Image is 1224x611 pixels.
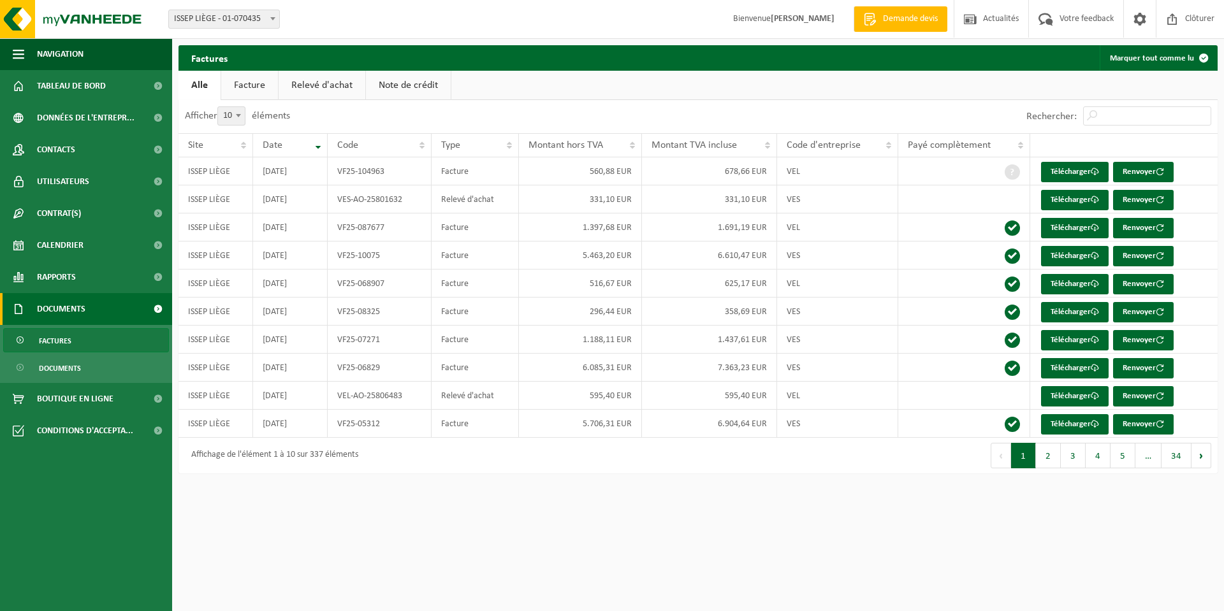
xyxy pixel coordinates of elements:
[328,241,432,270] td: VF25-10075
[642,326,778,354] td: 1.437,61 EUR
[178,298,253,326] td: ISSEP LIÈGE
[221,71,278,100] a: Facture
[178,270,253,298] td: ISSEP LIÈGE
[1036,443,1061,468] button: 2
[37,415,133,447] span: Conditions d'accepta...
[777,298,898,326] td: VES
[642,241,778,270] td: 6.610,47 EUR
[528,140,603,150] span: Montant hors TVA
[1011,443,1036,468] button: 1
[854,6,947,32] a: Demande devis
[3,356,169,380] a: Documents
[1113,386,1174,406] button: Renvoyer
[1191,443,1211,468] button: Next
[1041,302,1109,322] a: Télécharger
[1061,443,1086,468] button: 3
[777,270,898,298] td: VEL
[1113,414,1174,435] button: Renvoyer
[1113,358,1174,378] button: Renvoyer
[253,354,328,382] td: [DATE]
[37,70,106,102] span: Tableau de bord
[253,185,328,213] td: [DATE]
[1041,330,1109,350] a: Télécharger
[37,198,81,229] span: Contrat(s)
[185,111,290,121] label: Afficher éléments
[328,270,432,298] td: VF25-068907
[178,157,253,185] td: ISSEP LIÈGE
[328,185,432,213] td: VES-AO-25801632
[253,326,328,354] td: [DATE]
[519,157,642,185] td: 560,88 EUR
[1086,443,1111,468] button: 4
[1041,358,1109,378] a: Télécharger
[1113,274,1174,294] button: Renvoyer
[328,213,432,241] td: VF25-087677
[432,185,520,213] td: Relevé d'achat
[880,13,941,25] span: Demande devis
[1041,386,1109,406] a: Télécharger
[178,213,253,241] td: ISSEP LIÈGE
[37,261,76,293] span: Rapports
[1113,162,1174,182] button: Renvoyer
[37,383,113,415] span: Boutique en ligne
[777,326,898,354] td: VES
[441,140,460,150] span: Type
[1041,246,1109,266] a: Télécharger
[37,229,84,261] span: Calendrier
[432,270,520,298] td: Facture
[168,10,280,29] span: ISSEP LIÈGE - 01-070435
[188,140,203,150] span: Site
[169,10,279,28] span: ISSEP LIÈGE - 01-070435
[432,410,520,438] td: Facture
[328,354,432,382] td: VF25-06829
[1111,443,1135,468] button: 5
[432,213,520,241] td: Facture
[39,329,71,353] span: Factures
[991,443,1011,468] button: Previous
[432,326,520,354] td: Facture
[432,354,520,382] td: Facture
[519,326,642,354] td: 1.188,11 EUR
[37,38,84,70] span: Navigation
[37,134,75,166] span: Contacts
[253,241,328,270] td: [DATE]
[519,410,642,438] td: 5.706,31 EUR
[279,71,365,100] a: Relevé d'achat
[432,382,520,410] td: Relevé d'achat
[1041,414,1109,435] a: Télécharger
[777,241,898,270] td: VES
[178,382,253,410] td: ISSEP LIÈGE
[253,270,328,298] td: [DATE]
[519,241,642,270] td: 5.463,20 EUR
[1113,330,1174,350] button: Renvoyer
[777,157,898,185] td: VEL
[178,241,253,270] td: ISSEP LIÈGE
[642,213,778,241] td: 1.691,19 EUR
[253,410,328,438] td: [DATE]
[178,45,240,70] h2: Factures
[39,356,81,380] span: Documents
[328,326,432,354] td: VF25-07271
[37,166,89,198] span: Utilisateurs
[519,185,642,213] td: 331,10 EUR
[642,185,778,213] td: 331,10 EUR
[642,270,778,298] td: 625,17 EUR
[642,382,778,410] td: 595,40 EUR
[777,213,898,241] td: VEL
[642,157,778,185] td: 678,66 EUR
[1113,246,1174,266] button: Renvoyer
[178,410,253,438] td: ISSEP LIÈGE
[3,328,169,352] a: Factures
[652,140,737,150] span: Montant TVA incluse
[777,354,898,382] td: VES
[1041,190,1109,210] a: Télécharger
[217,106,245,126] span: 10
[519,298,642,326] td: 296,44 EUR
[1113,190,1174,210] button: Renvoyer
[777,382,898,410] td: VEL
[432,157,520,185] td: Facture
[178,71,221,100] a: Alle
[1026,111,1077,122] label: Rechercher:
[178,185,253,213] td: ISSEP LIÈGE
[328,298,432,326] td: VF25-08325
